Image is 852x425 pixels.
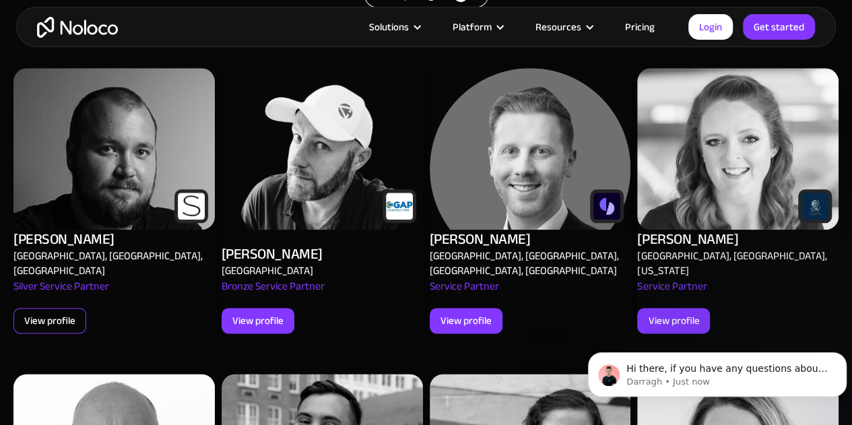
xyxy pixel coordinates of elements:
[222,51,423,350] a: Alex Vyshnevskiy - Noloco app builder Expert[PERSON_NAME][GEOGRAPHIC_DATA]Bronze Service PartnerV...
[637,68,839,230] img: Alex Vyshnevskiy - Noloco app builder Expert
[369,18,409,36] div: Solutions
[743,14,815,40] a: Get started
[637,51,839,350] a: Alex Vyshnevskiy - Noloco app builder Expert[PERSON_NAME][GEOGRAPHIC_DATA], [GEOGRAPHIC_DATA], [U...
[648,312,699,329] div: View profile
[232,312,284,329] div: View profile
[430,68,631,230] img: Alex Vyshnevskiy - Noloco app builder Expert
[352,18,436,36] div: Solutions
[13,230,114,249] div: [PERSON_NAME]
[430,51,631,350] a: Alex Vyshnevskiy - Noloco app builder Expert[PERSON_NAME][GEOGRAPHIC_DATA], [GEOGRAPHIC_DATA], [G...
[688,14,733,40] a: Login
[608,18,671,36] a: Pricing
[436,18,519,36] div: Platform
[535,18,581,36] div: Resources
[37,17,118,38] a: home
[13,278,109,308] div: Silver Service Partner
[453,18,492,36] div: Platform
[430,230,531,249] div: [PERSON_NAME]
[440,312,492,329] div: View profile
[222,263,313,278] div: [GEOGRAPHIC_DATA]
[222,278,325,308] div: Bronze Service Partner
[583,324,852,418] iframe: Intercom notifications message
[637,230,738,249] div: [PERSON_NAME]
[430,278,499,308] div: Service Partner
[13,68,215,230] img: Alex Vyshnevskiy - Noloco app builder Expert
[24,312,75,329] div: View profile
[13,51,215,350] a: Alex Vyshnevskiy - Noloco app builder Expert[PERSON_NAME][GEOGRAPHIC_DATA], [GEOGRAPHIC_DATA], [G...
[222,68,423,230] img: Alex Vyshnevskiy - Noloco app builder Expert
[13,249,208,278] div: [GEOGRAPHIC_DATA], [GEOGRAPHIC_DATA], [GEOGRAPHIC_DATA]
[430,249,624,278] div: [GEOGRAPHIC_DATA], [GEOGRAPHIC_DATA], [GEOGRAPHIC_DATA], [GEOGRAPHIC_DATA]
[222,244,323,263] div: [PERSON_NAME]
[637,249,832,278] div: [GEOGRAPHIC_DATA], [GEOGRAPHIC_DATA], [US_STATE]
[519,18,608,36] div: Resources
[637,278,707,308] div: Service Partner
